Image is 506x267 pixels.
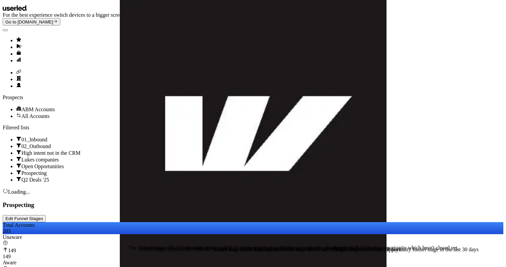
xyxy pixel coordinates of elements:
[16,143,503,149] a: Go to 02_Outbound
[16,106,503,113] a: ABM Accounts
[3,234,503,240] div: Unaware
[16,44,503,50] a: Go to outbound experience
[3,25,503,188] nav: Main
[144,245,384,251] p: Accounts with 25+ minutes of usage and 2+ visitors in the last 60 days, or a meeting booked in th...
[16,113,503,119] div: All Accounts
[128,245,209,251] p: The default stage all accounts start in.
[16,57,503,64] a: Go to attribution
[333,247,479,253] p: 25 accounts entered the Opportunity funnel stage in the last 30 days
[16,37,503,44] a: Go to prospects
[16,82,503,89] a: Go to profile
[3,215,46,222] button: Edit Funnel Stages
[16,176,503,183] a: Go to Q2 Deals '25
[16,76,503,82] a: Go to team
[3,25,503,89] div: side nav menu
[8,189,30,195] span: Loading...
[16,170,503,176] a: Go to Prospecting
[16,136,503,143] div: 01_Inbound
[16,156,503,163] a: Go to Lukes companies
[3,222,503,228] div: Total Accounts
[16,170,503,176] div: Prospecting
[16,176,503,183] div: Q2 Deals '25
[3,254,503,260] div: 149
[138,247,279,253] p: 149 accounts entered the Unaware funnel stage in the last 30 days
[16,113,503,119] a: All accounts
[16,136,503,143] a: Go to 01_Inbound
[16,69,503,76] a: Go to integrations
[16,163,503,170] a: Go to Open Opportunities
[3,201,503,209] h3: Prospecting
[3,228,503,234] div: 203
[16,143,503,149] div: 02_Outbound
[16,50,503,57] a: Go to templates
[254,247,401,253] p: 7 accounts entered the Consideration funnel stage in the last 30 days
[3,260,503,266] div: Aware
[3,125,503,131] div: Filtered lists
[3,94,503,101] div: Prospects
[16,163,503,170] div: Open Opportunities
[16,149,503,156] a: Go to High intent not in the CRM
[16,149,503,156] div: High intent not in the CRM
[8,248,16,253] span: 149
[333,245,459,251] p: Accounts that have an opportunity which hasn't closed yet.
[16,156,503,163] div: Lukes companies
